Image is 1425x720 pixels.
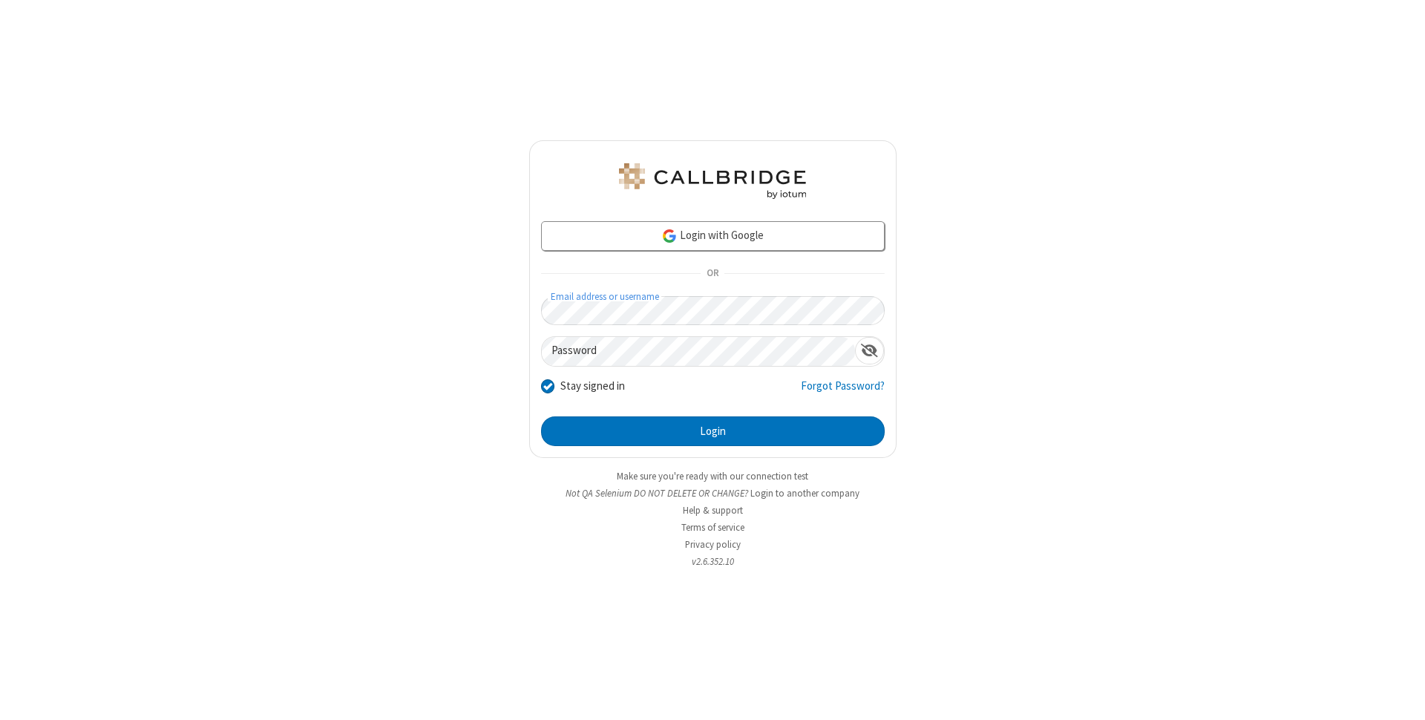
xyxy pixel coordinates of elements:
li: v2.6.352.10 [529,554,897,569]
img: QA Selenium DO NOT DELETE OR CHANGE [616,163,809,199]
a: Login with Google [541,221,885,251]
div: Show password [855,337,884,364]
li: Not QA Selenium DO NOT DELETE OR CHANGE? [529,486,897,500]
a: Terms of service [681,521,744,534]
a: Help & support [683,504,743,517]
input: Password [542,337,855,366]
input: Email address or username [541,296,885,325]
img: google-icon.png [661,228,678,244]
a: Privacy policy [685,538,741,551]
a: Forgot Password? [801,378,885,406]
span: OR [701,264,724,284]
button: Login [541,416,885,446]
button: Login to another company [750,486,859,500]
a: Make sure you're ready with our connection test [617,470,808,482]
label: Stay signed in [560,378,625,395]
